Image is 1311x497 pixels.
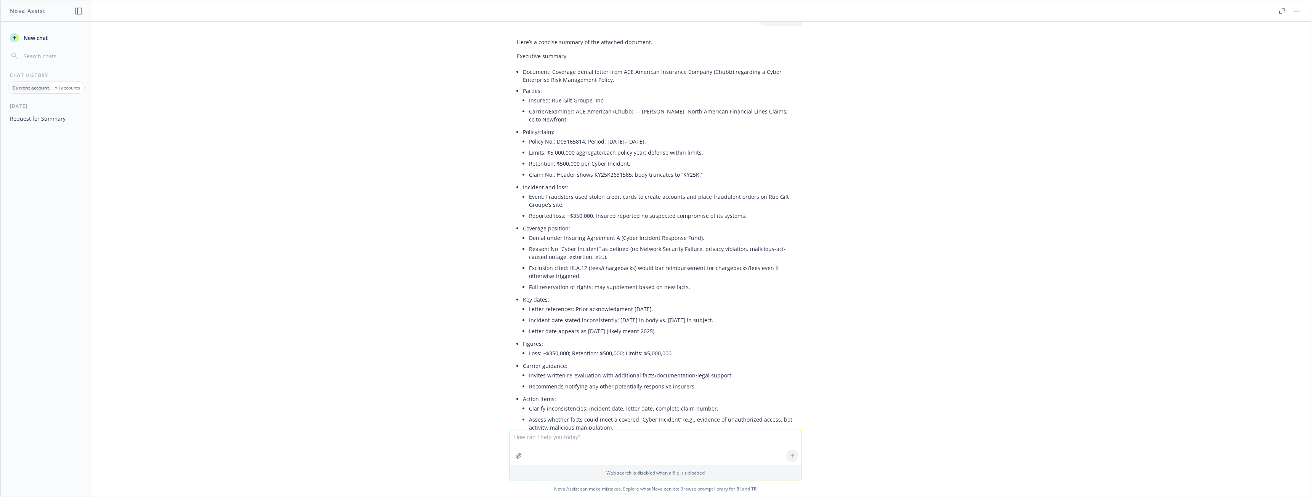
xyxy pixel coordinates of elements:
span: Nova Assist can make mistakes. Explore what Nova can do: Browse prompt library for and [3,481,1308,497]
li: Reason: No “Cyber Incident” as defined (no Network Security Failure, privacy violation, malicious... [529,243,794,262]
li: Figures: [523,338,794,360]
li: Event: Fraudsters used stolen credit cards to create accounts and place fraudulent orders on Rue ... [529,191,794,210]
li: Exclusion cited: III.A.12 (fees/chargebacks) would bar reimbursement for chargebacks/fees even if... [529,262,794,281]
p: Here’s a concise summary of the attached document. [517,38,794,46]
li: Invites written re-evaluation with additional facts/documentation/legal support. [529,370,794,381]
li: Incident date stated inconsistently: [DATE] in body vs. [DATE] in subject. [529,315,794,326]
button: Request for Summary [7,112,86,125]
li: Insured: Rue Gilt Groupe, Inc. [529,95,794,106]
li: Denial under Insuring Agreement A (Cyber Incident Response Fund). [529,232,794,243]
li: Coverage position: [523,223,794,294]
li: Letter date appears as [DATE] (likely meant 2025). [529,326,794,337]
input: Search chats [22,51,83,61]
div: [DATE] [1,103,92,109]
li: Incident and loss: [523,182,794,223]
li: Letter references: Prior acknowledgment [DATE]. [529,304,794,315]
p: Web search is disabled when a file is uploaded [514,470,797,476]
button: New chat [7,31,86,45]
div: Chat History [1,72,92,78]
li: Carrier guidance: [523,360,794,393]
li: Key dates: [523,294,794,338]
li: Limits: $5,000,000 aggregate/each policy year; defense within limits. [529,147,794,158]
li: Full reservation of rights; may supplement based on new facts. [529,281,794,292]
li: Document: Coverage denial letter from ACE American Insurance Company (Chubb) regarding a Cyber En... [523,66,794,85]
a: TR [751,486,757,492]
p: Executive summary [517,52,794,60]
span: New chat [22,34,48,42]
li: Recommends notifying any other potentially responsive insurers. [529,381,794,392]
li: Policy/claim: [523,126,794,182]
li: Claim No.: Header shows KY25K2631585; body truncates to “KY25K.” [529,169,794,180]
p: All accounts [54,85,80,91]
li: Retention: $500,000 per Cyber Incident. [529,158,794,169]
li: Policy No.: D03165814; Period: [DATE]–[DATE]. [529,136,794,147]
li: Carrier/Examiner: ACE American (Chubb) — [PERSON_NAME], North American Financial Lines Claims; cc... [529,106,794,125]
li: Parties: [523,85,794,126]
p: Current account [13,85,49,91]
li: Assess whether facts could meet a covered “Cyber Incident” (e.g., evidence of unauthorized access... [529,414,794,433]
a: BI [736,486,741,492]
h1: Nova Assist [10,7,46,15]
li: Clarify inconsistencies: incident date, letter date, complete claim number. [529,403,794,414]
li: Loss: ~$350,000; Retention: $500,000; Limits: $5,000,000. [529,348,794,359]
li: Reported loss: ~$350,000. Insured reported no suspected compromise of its systems. [529,210,794,221]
